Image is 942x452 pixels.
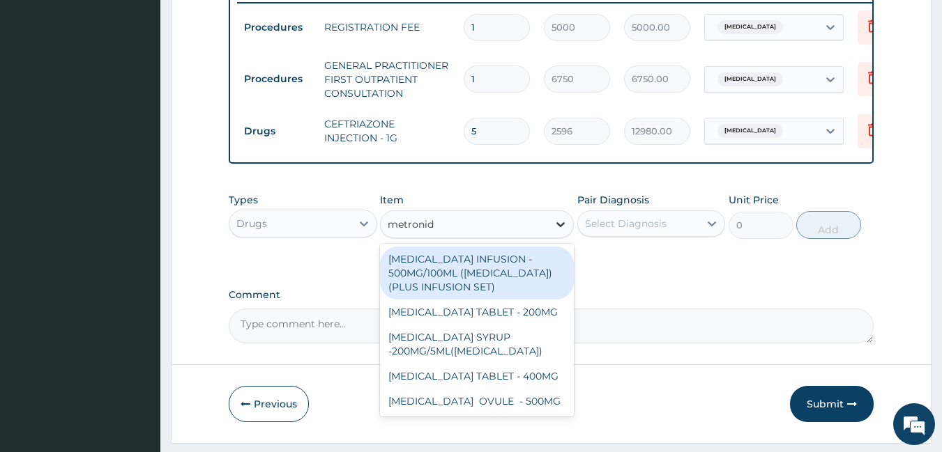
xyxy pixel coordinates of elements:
[717,72,783,86] span: [MEDICAL_DATA]
[380,364,574,389] div: [MEDICAL_DATA] TABLET - 400MG
[380,247,574,299] div: [MEDICAL_DATA] INFUSION - 500MG/100ML ([MEDICAL_DATA])(PLUS INFUSION SET)
[380,193,404,207] label: Item
[717,20,783,34] span: [MEDICAL_DATA]
[380,299,574,325] div: [MEDICAL_DATA] TABLET - 200MG
[73,78,234,96] div: Chat with us now
[229,289,874,301] label: Comment
[796,211,861,239] button: Add
[380,389,574,414] div: [MEDICAL_DATA] OVULE - 500MG
[236,217,267,231] div: Drugs
[317,52,457,107] td: GENERAL PRACTITIONER FIRST OUTPATIENT CONSULTATION
[229,194,258,206] label: Types
[317,110,457,152] td: CEFTRIAZONE INJECTION - 1G
[229,386,309,422] button: Previous
[790,386,874,422] button: Submit
[729,193,779,207] label: Unit Price
[237,118,317,144] td: Drugs
[577,193,649,207] label: Pair Diagnosis
[317,13,457,41] td: REGISTRATION FEE
[585,217,667,231] div: Select Diagnosis
[229,7,262,40] div: Minimize live chat window
[7,303,266,352] textarea: Type your message and hit 'Enter'
[26,70,56,104] img: d_794563401_company_1708531726252_794563401
[717,124,783,138] span: [MEDICAL_DATA]
[81,137,192,277] span: We're online!
[237,15,317,40] td: Procedures
[380,325,574,364] div: [MEDICAL_DATA] SYRUP -200MG/5ML([MEDICAL_DATA])
[237,66,317,92] td: Procedures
